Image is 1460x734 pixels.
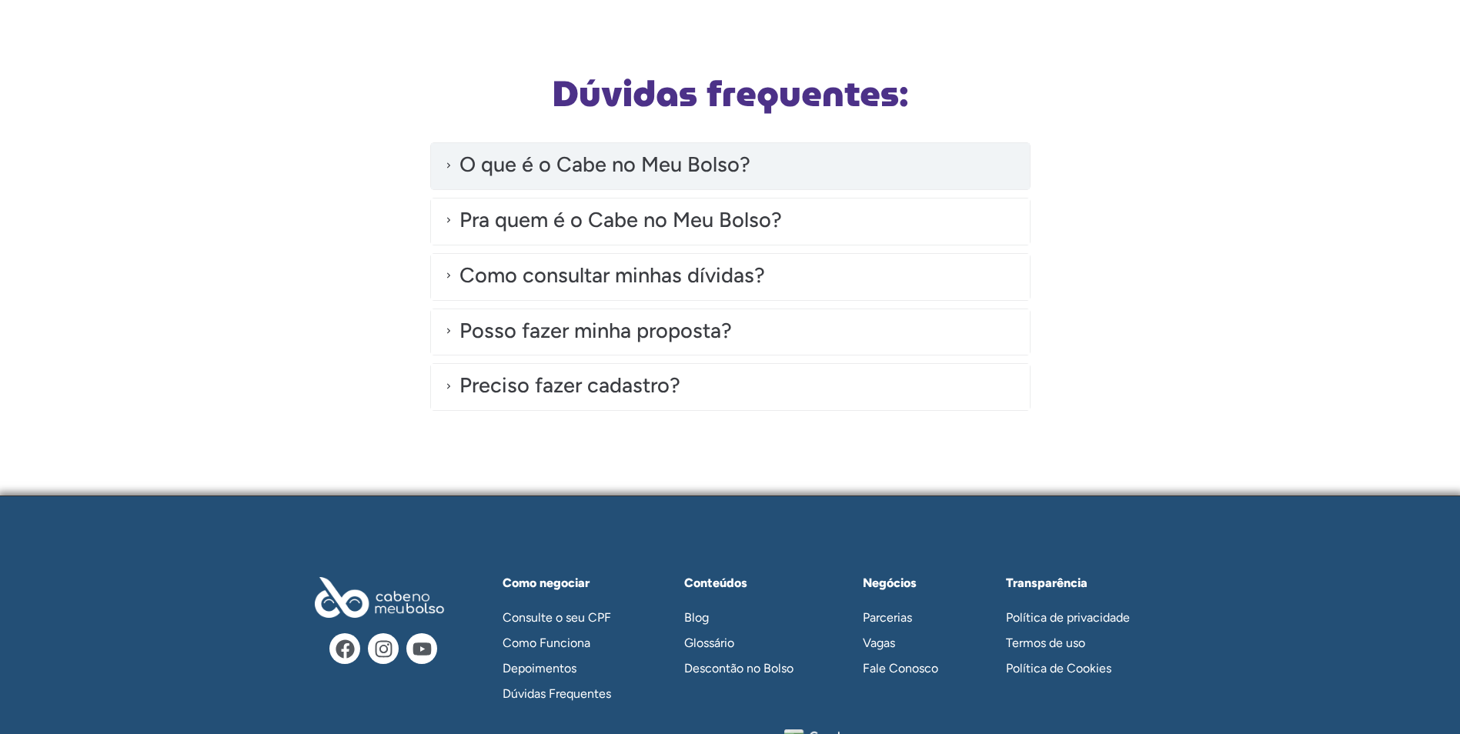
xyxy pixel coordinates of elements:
nav: Menu [991,605,1153,681]
div: Posso fazer minha proposta? [459,315,732,347]
a: Parcerias [847,605,967,630]
div: O que é o Cabe no Meu Bolso? [431,143,1030,189]
h2: Negócios [863,577,967,589]
a: Descontão no Bolso [669,656,824,681]
div: Pra quem é o Cabe no Meu Bolso? [431,199,1030,245]
div: O que é o Cabe no Meu Bolso? [459,149,750,181]
a: Consulte o seu CPF [487,605,642,630]
a: Política de privacidade [991,605,1153,630]
a: Política de Cookies [991,656,1153,681]
h2: Dúvidas frequentes: [430,76,1031,112]
a: Depoimentos [487,656,642,681]
div: Preciso fazer cadastro? [431,364,1030,410]
div: Como consultar minhas dívidas? [431,254,1030,300]
a: Dúvidas Frequentes [487,681,642,706]
a: Blog [669,605,824,630]
h2: Conteúdos [684,577,824,589]
nav: Menu [669,605,824,681]
nav: Menu [487,605,642,706]
a: Como Funciona [487,630,642,656]
h2: Como negociar [503,577,642,589]
div: Pra quem é o Cabe no Meu Bolso? [459,205,782,236]
a: Fale Conosco [847,656,967,681]
a: Vagas [847,630,967,656]
h2: Transparência​ [1006,577,1153,589]
div: Como consultar minhas dívidas? [459,260,765,292]
a: Termos de uso [991,630,1153,656]
div: Posso fazer minha proposta? [431,309,1030,355]
div: Preciso fazer cadastro? [459,370,680,402]
a: Glossário [669,630,824,656]
nav: Menu [847,605,967,681]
